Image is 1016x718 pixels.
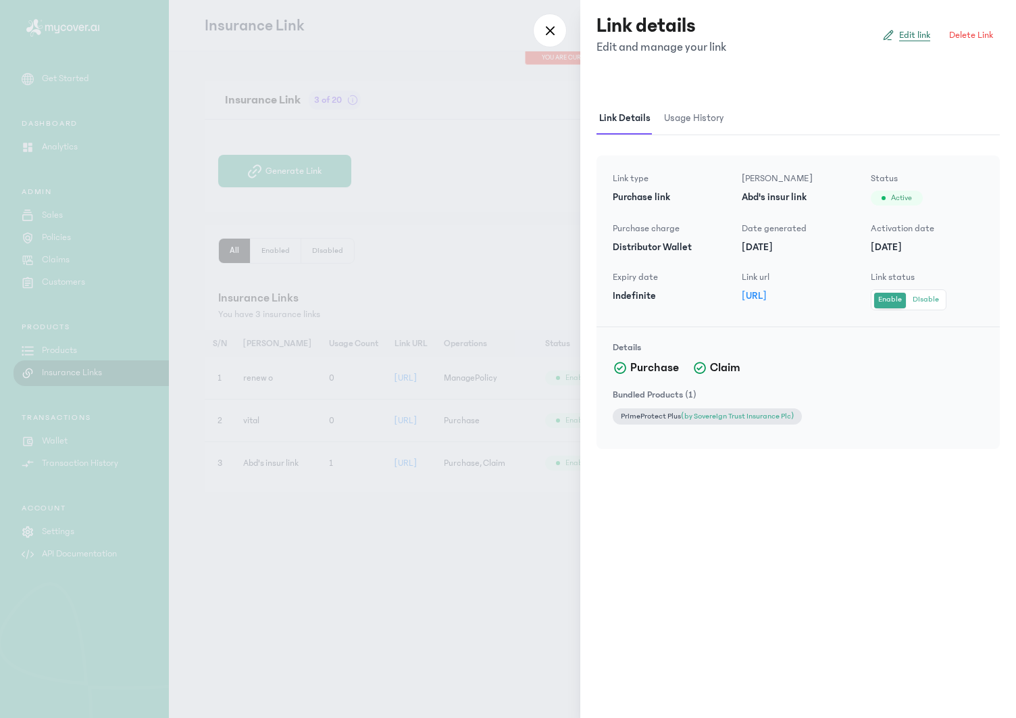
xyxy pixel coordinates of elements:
[661,103,734,135] button: Usage history
[874,293,906,307] button: Enable
[710,358,740,377] span: Claim
[630,358,679,377] span: Purchase
[942,24,1000,46] button: Delete Link
[613,222,726,235] p: Purchase charge
[613,341,984,354] h5: Details
[613,388,984,402] h5: Bundled Products (1)
[891,193,912,204] span: Active
[613,172,726,185] p: Link type
[871,270,984,284] p: Link status
[871,222,984,235] p: Activation date
[742,222,855,235] p: Date generated
[681,412,794,421] span: (by Sovereign Trust Insurance Plc)
[742,241,855,254] p: [DATE]
[613,241,726,254] p: Distributor Wallet
[742,270,855,284] p: Link url
[871,172,984,185] p: Status
[596,103,653,135] span: Link details
[909,293,943,307] button: Disable
[596,14,726,38] h3: Link details
[613,289,726,303] p: Indefinite
[875,24,937,46] a: Edit link
[613,408,802,425] p: PrimeProtect Plus
[899,28,930,42] span: Edit link
[742,172,855,185] p: [PERSON_NAME]
[661,103,726,135] span: Usage history
[596,38,726,57] p: Edit and manage your link
[613,270,726,284] p: Expiry date
[949,28,993,42] span: Delete Link
[742,290,767,302] a: [URL]
[742,191,855,204] p: Abd's insur link
[613,191,726,204] p: Purchase link
[596,103,661,135] button: Link details
[871,241,984,254] p: [DATE]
